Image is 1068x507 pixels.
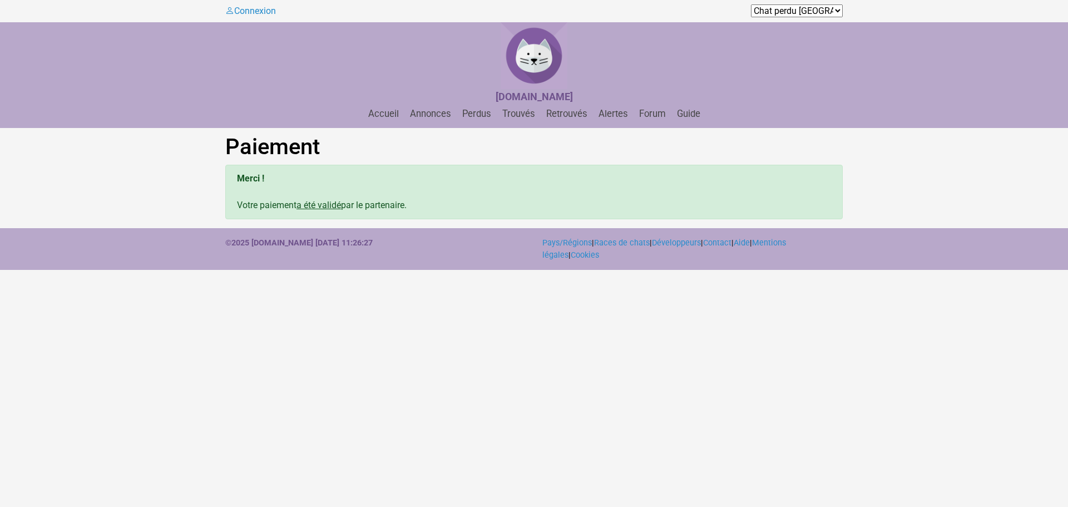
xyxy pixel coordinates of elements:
a: Connexion [225,6,276,16]
a: Cookies [571,250,599,260]
a: [DOMAIN_NAME] [496,92,573,102]
u: a été validé [296,200,341,210]
img: Chat Perdu France [501,22,567,89]
a: Contact [703,238,731,248]
a: Trouvés [498,109,540,119]
strong: ©2025 [DOMAIN_NAME] [DATE] 11:26:27 [225,238,373,248]
a: Aide [734,238,750,248]
b: Merci ! [237,173,264,184]
a: Perdus [458,109,496,119]
a: Guide [673,109,705,119]
h1: Paiement [225,134,843,160]
a: Forum [635,109,670,119]
a: Pays/Régions [542,238,592,248]
a: Alertes [594,109,632,119]
a: Retrouvés [542,109,592,119]
a: Accueil [364,109,403,119]
div: | | | | | | [534,237,851,261]
a: Développeurs [652,238,701,248]
a: Mentions légales [542,238,786,260]
strong: [DOMAIN_NAME] [496,91,573,102]
a: Annonces [406,109,456,119]
div: Votre paiement par le partenaire. [225,165,843,219]
a: Races de chats [594,238,650,248]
